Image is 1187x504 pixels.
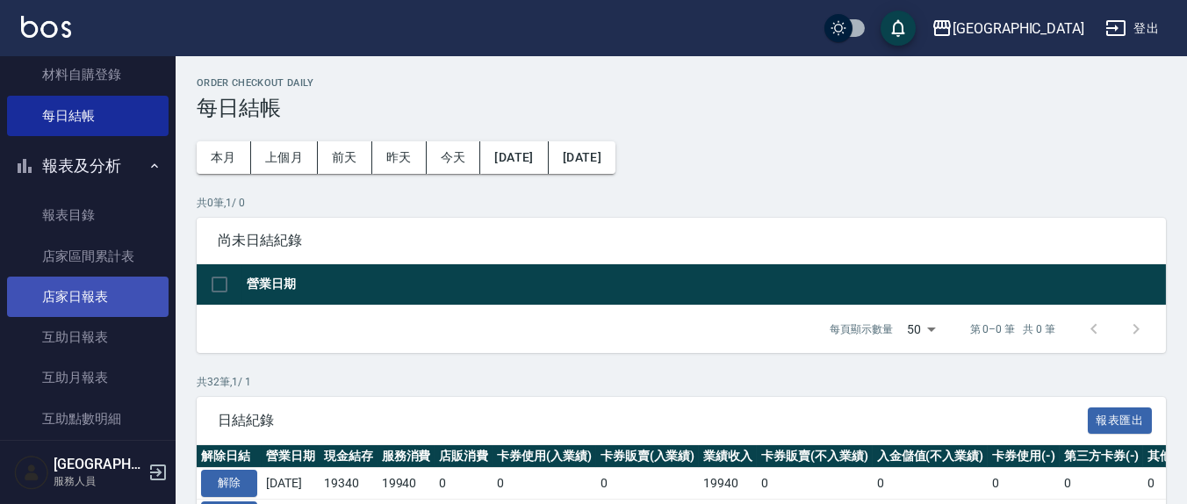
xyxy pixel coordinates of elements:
td: 0 [988,468,1060,500]
a: 報表目錄 [7,195,169,235]
p: 第 0–0 筆 共 0 筆 [970,321,1055,337]
th: 卡券使用(入業績) [493,445,596,468]
button: 解除 [201,470,257,497]
a: 店家區間累計表 [7,236,169,277]
th: 卡券使用(-) [988,445,1060,468]
td: 0 [1060,468,1144,500]
td: 0 [757,468,873,500]
td: 19340 [320,468,378,500]
div: [GEOGRAPHIC_DATA] [953,18,1084,40]
a: 互助業績報表 [7,439,169,479]
th: 第三方卡券(-) [1060,445,1144,468]
p: 每頁顯示數量 [830,321,893,337]
button: [DATE] [480,141,548,174]
span: 尚未日結紀錄 [218,232,1145,249]
button: 本月 [197,141,251,174]
p: 共 32 筆, 1 / 1 [197,374,1166,390]
td: 0 [596,468,700,500]
a: 互助月報表 [7,357,169,398]
button: 昨天 [372,141,427,174]
a: 每日結帳 [7,96,169,136]
th: 服務消費 [378,445,435,468]
th: 入金儲值(不入業績) [873,445,989,468]
h2: Order checkout daily [197,77,1166,89]
td: 19940 [378,468,435,500]
button: [GEOGRAPHIC_DATA] [924,11,1091,47]
h5: [GEOGRAPHIC_DATA] [54,456,143,473]
th: 店販消費 [435,445,493,468]
td: 19940 [699,468,757,500]
button: 報表匯出 [1088,407,1153,435]
span: 日結紀錄 [218,412,1088,429]
a: 互助日報表 [7,317,169,357]
img: Person [14,455,49,490]
td: 0 [873,468,989,500]
th: 營業日期 [262,445,320,468]
a: 材料自購登錄 [7,54,169,95]
button: 今天 [427,141,481,174]
button: [DATE] [549,141,615,174]
button: save [881,11,916,46]
p: 共 0 筆, 1 / 0 [197,195,1166,211]
td: [DATE] [262,468,320,500]
button: 上個月 [251,141,318,174]
th: 營業日期 [242,264,1166,306]
th: 業績收入 [699,445,757,468]
button: 登出 [1098,12,1166,45]
th: 卡券販賣(不入業績) [757,445,873,468]
img: Logo [21,16,71,38]
td: 0 [493,468,596,500]
div: 50 [900,306,942,353]
th: 卡券販賣(入業績) [596,445,700,468]
th: 解除日結 [197,445,262,468]
button: 報表及分析 [7,143,169,189]
td: 0 [435,468,493,500]
button: 前天 [318,141,372,174]
a: 互助點數明細 [7,399,169,439]
th: 現金結存 [320,445,378,468]
a: 店家日報表 [7,277,169,317]
p: 服務人員 [54,473,143,489]
a: 報表匯出 [1088,411,1153,428]
h3: 每日結帳 [197,96,1166,120]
